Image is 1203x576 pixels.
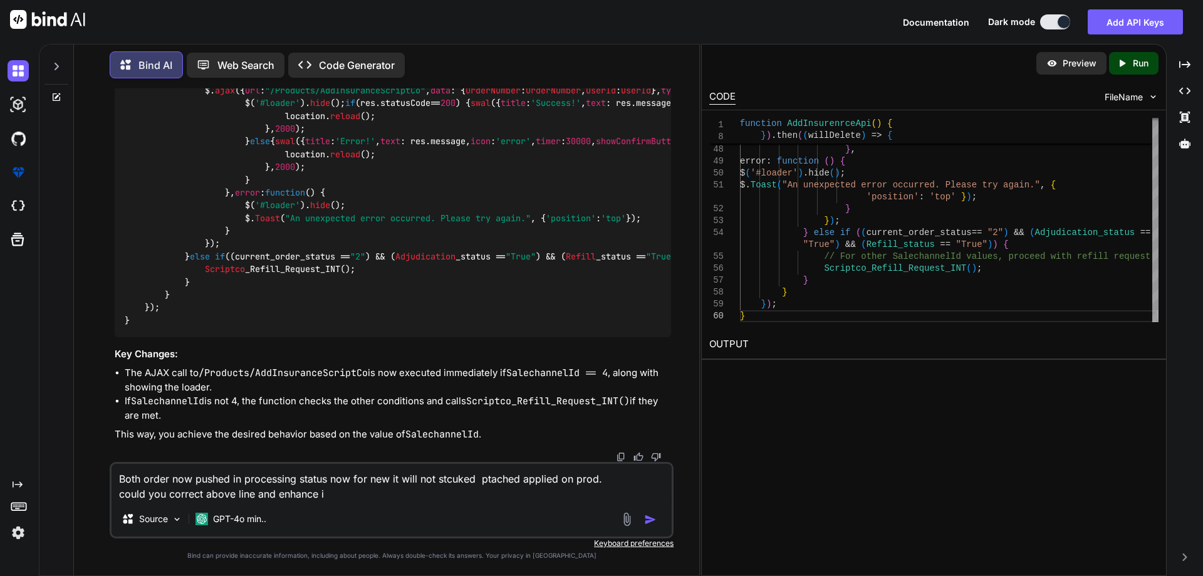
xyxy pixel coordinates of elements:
code: SalechannelId == 4 [506,367,608,379]
span: } [803,275,808,285]
span: 'error' [496,136,531,147]
span: 'top' [929,192,956,202]
h3: Key Changes: [115,347,671,362]
span: AddInsurenrceApi [787,118,871,128]
span: 'Error!' [335,136,375,147]
span: Refill [566,251,596,262]
img: dislike [651,452,661,462]
div: CODE [709,90,736,105]
span: Adjudication_status [1034,228,1135,238]
button: Add API Keys [1088,9,1183,34]
span: == [1140,228,1150,238]
span: } [845,204,850,214]
span: 'top' [601,212,626,224]
span: message [430,136,466,147]
img: darkAi-studio [8,94,29,115]
span: ) [766,130,771,140]
span: . [745,180,750,190]
span: 2000 [275,161,295,172]
span: } [961,192,966,202]
span: { [887,130,892,140]
span: '#loader' [750,168,798,178]
span: error [235,187,260,198]
span: 'position' [546,212,596,224]
span: error [740,156,766,166]
span: else [190,251,210,262]
p: This way, you achieve the desired behavior based on the value of . [115,427,671,442]
span: => [872,130,882,140]
img: Bind AI [10,10,85,29]
h2: OUTPUT [702,330,1166,359]
span: , [850,144,855,154]
span: showConfirmButton [596,136,681,147]
span: } [803,228,808,238]
span: 'position' [866,192,919,202]
span: : [776,132,781,142]
span: { [866,132,871,142]
textarea: Both order now pushed in processing status now for new it will not stcuked ptached applied on pro... [112,464,672,501]
code: Scriptco_Refill_Request_INT() [466,395,630,407]
span: ) [861,130,866,140]
span: willDelete [808,130,861,140]
span: function [740,118,782,128]
span: } [761,130,766,140]
span: { [887,118,892,128]
span: OrderNumber [466,85,521,96]
span: ) [966,192,971,202]
p: Preview [1063,57,1096,70]
div: 56 [709,263,724,275]
span: ( [776,180,781,190]
span: hide [808,168,830,178]
span: ) [987,239,992,249]
span: } [740,311,745,321]
span: '#loader' [255,200,300,211]
span: if [840,228,850,238]
div: 50 [709,167,724,179]
span: "2" [350,251,365,262]
img: premium [8,162,29,183]
p: Keyboard preferences [110,538,674,548]
span: ajax [215,85,235,96]
img: attachment [620,512,634,526]
span: res [840,132,855,142]
span: Dark mode [988,16,1035,28]
span: ) [798,168,803,178]
span: ( [835,132,840,142]
p: Web Search [217,58,274,73]
span: Refill_status [866,239,934,249]
p: Code Generator [319,58,395,73]
span: { [840,156,845,166]
img: icon [644,513,657,526]
img: Pick Models [172,514,182,525]
span: ) [971,263,976,273]
span: == [940,239,950,249]
div: 51 [709,179,724,191]
span: ; [771,299,776,309]
span: ) [835,239,840,249]
span: "An unexpected error occurred. Please try again." [285,212,531,224]
span: } [824,216,829,226]
span: "True" [506,251,536,262]
span: title [501,98,526,109]
span: ( [798,130,803,140]
div: 59 [709,298,724,310]
span: == [971,228,982,238]
button: Documentation [903,16,969,29]
img: darkChat [8,60,29,81]
span: swal [275,136,295,147]
span: ; [971,192,976,202]
span: && [1014,228,1024,238]
div: 60 [709,310,724,322]
code: /Products/AddInsuranceScriptCo [199,367,368,379]
span: { [1050,180,1055,190]
span: Scriptco_Refill_Request_INT [824,263,966,273]
span: 2000 [275,123,295,134]
span: ) [992,239,997,249]
span: ) [766,299,771,309]
span: OrderNumber [526,85,581,96]
div: 52 [709,203,724,215]
span: . [803,168,808,178]
span: ( [803,130,808,140]
li: The AJAX call to is now executed immediately if , along with showing the loader. [125,366,671,394]
span: reload [330,149,360,160]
